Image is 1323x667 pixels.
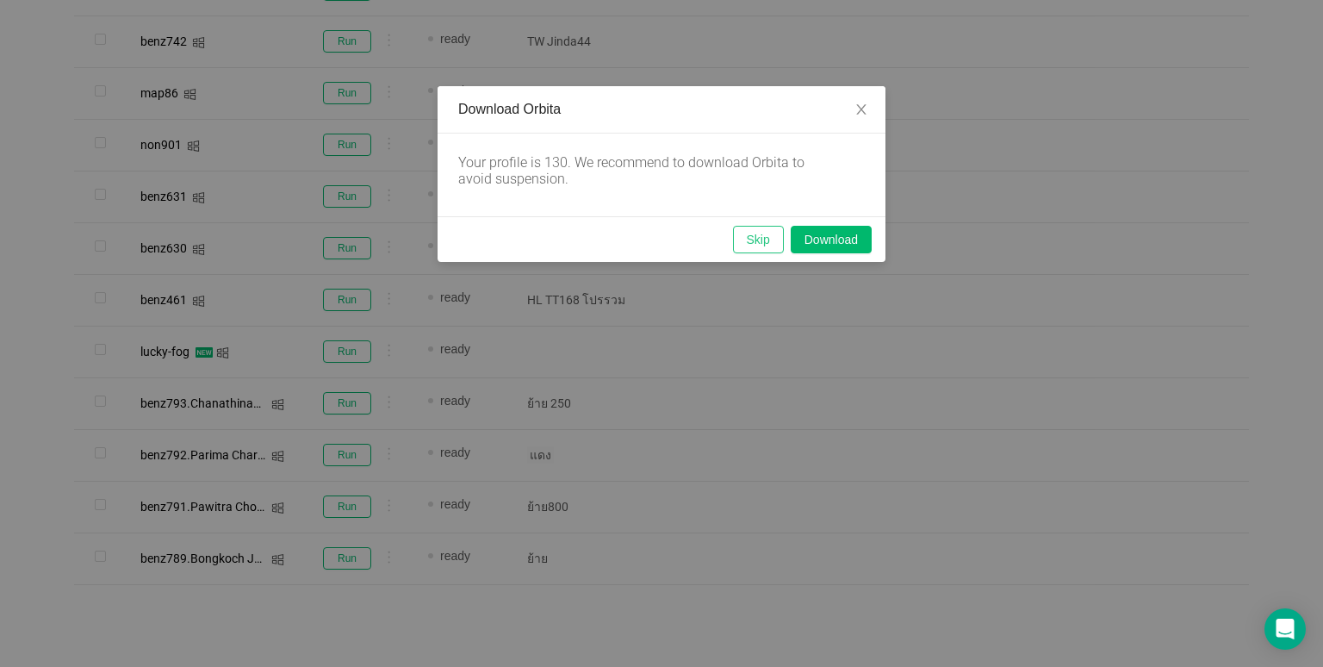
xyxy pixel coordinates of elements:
button: Download [791,226,872,253]
div: Download Orbita [458,100,865,119]
i: icon: close [854,103,868,116]
button: Close [837,86,885,134]
div: Your profile is 130. We recommend to download Orbita to avoid suspension. [458,154,837,187]
div: Open Intercom Messenger [1264,608,1306,650]
button: Skip [733,226,784,253]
